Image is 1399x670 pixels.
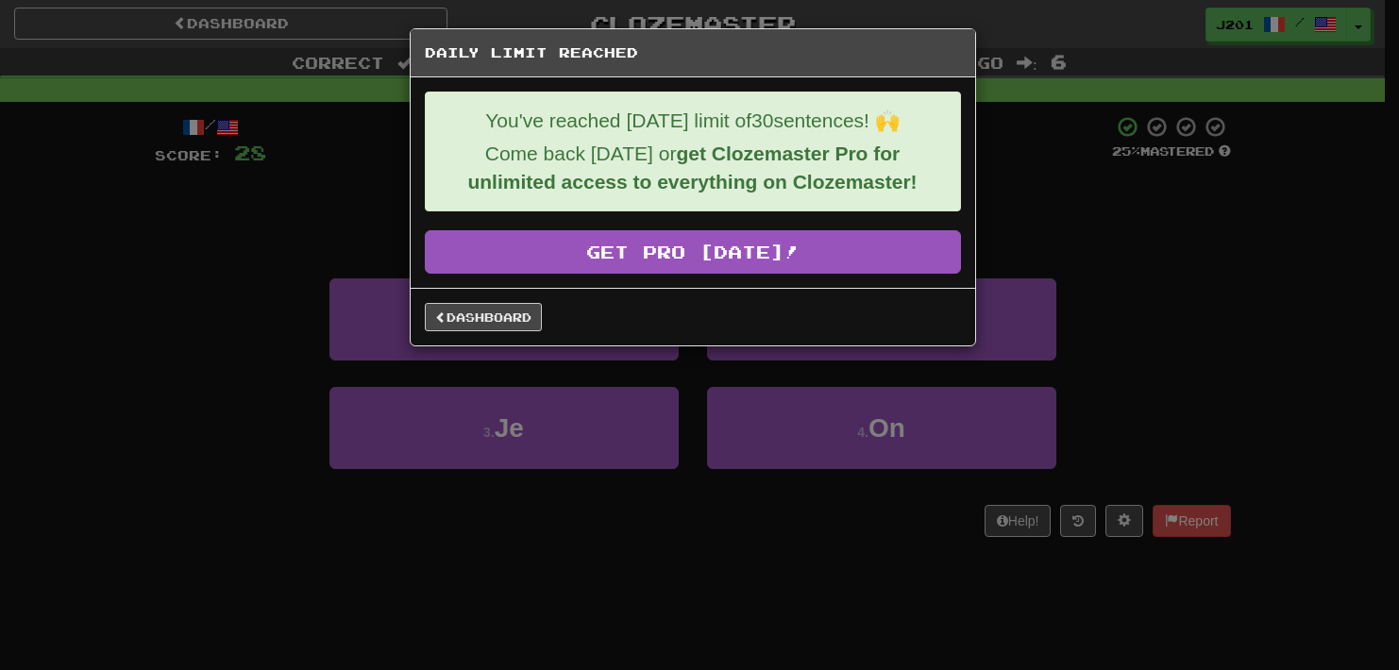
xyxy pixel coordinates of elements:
[425,230,961,274] a: Get Pro [DATE]!
[467,142,917,193] strong: get Clozemaster Pro for unlimited access to everything on Clozemaster!
[440,107,946,135] p: You've reached [DATE] limit of 30 sentences! 🙌
[425,303,542,331] a: Dashboard
[425,43,961,62] h5: Daily Limit Reached
[440,140,946,196] p: Come back [DATE] or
